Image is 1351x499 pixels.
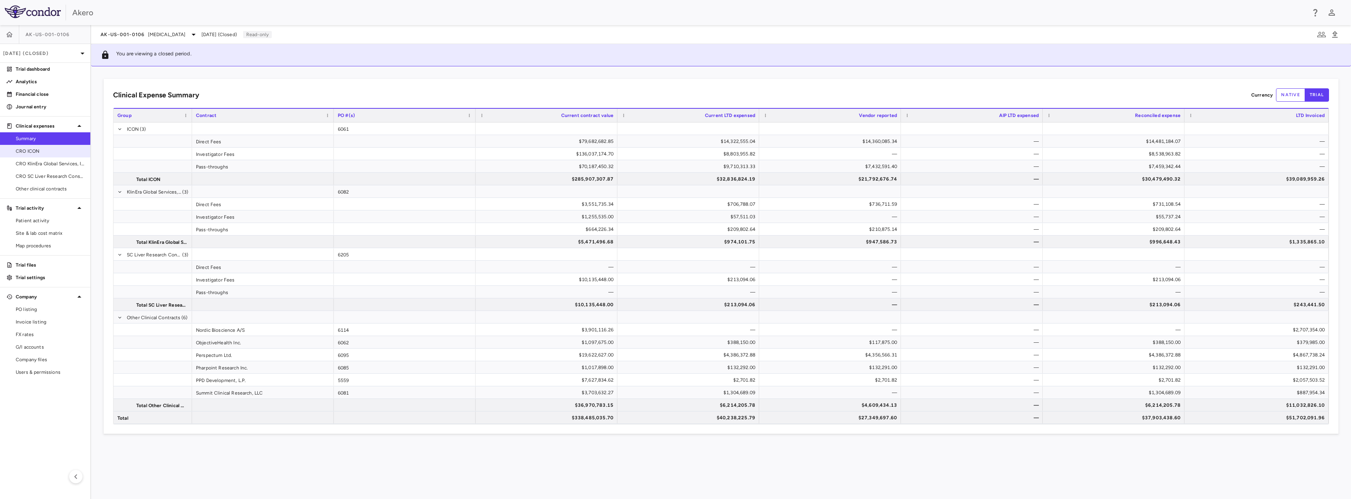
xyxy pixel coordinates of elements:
div: — [908,160,1039,173]
span: Group [117,113,132,118]
div: $14,360,085.34 [766,135,897,148]
div: — [908,324,1039,336]
span: Total KlinEra Global Services, Inc [136,236,187,249]
div: — [1192,135,1325,148]
span: [MEDICAL_DATA] [148,31,186,38]
div: $39,089,959.26 [1192,173,1325,185]
span: Total [117,412,128,424]
div: $19,622,627.00 [483,349,613,361]
div: $70,187,450.32 [483,160,613,173]
div: — [766,273,897,286]
div: $285,907,307.87 [483,173,613,185]
span: AK-US-001-0106 [26,31,70,38]
div: $2,057,503.52 [1192,374,1325,386]
img: logo-full-SnFGN8VE.png [5,5,61,18]
div: — [1050,324,1181,336]
div: — [624,324,755,336]
div: — [1192,198,1325,210]
div: — [1192,273,1325,286]
span: ICON [127,123,139,135]
div: $210,875.14 [766,223,897,236]
span: SC Liver Research Consortium LLC [127,249,181,261]
div: $132,292.00 [624,361,755,374]
div: — [908,336,1039,349]
span: CRO SC Liver Research Consortium LLC [16,173,84,180]
span: AK-US-001-0106 [101,31,145,38]
div: Nordic Bioscience A/S [192,324,334,336]
div: $213,094.06 [1050,298,1181,311]
div: — [766,148,897,160]
div: 6081 [334,386,476,398]
div: $8,538,963.82 [1050,148,1181,160]
p: You are viewing a closed period. [116,50,192,60]
span: [DATE] (Closed) [201,31,237,38]
span: LTD Invoiced [1296,113,1325,118]
div: Investigator Fees [192,273,334,285]
div: — [908,273,1039,286]
div: $136,037,174.70 [483,148,613,160]
div: — [766,210,897,223]
div: — [624,261,755,273]
div: $37,903,438.60 [1050,411,1181,424]
p: Read-only [243,31,272,38]
div: $4,609,434.13 [766,399,897,411]
div: — [1192,261,1325,273]
div: $2,701.82 [766,374,897,386]
span: (3) [182,186,188,198]
div: $1,097,675.00 [483,336,613,349]
div: $213,094.06 [624,298,755,311]
div: — [766,261,897,273]
div: $117,875.00 [766,336,897,349]
span: FX rates [16,331,84,338]
div: — [908,286,1039,298]
div: $132,292.00 [1050,361,1181,374]
div: $731,108.54 [1050,198,1181,210]
span: (3) [182,249,188,261]
div: Direct Fees [192,198,334,210]
p: Currency [1251,91,1273,99]
span: Other Clinical Contracts [127,311,181,324]
div: $4,386,372.88 [624,349,755,361]
p: Trial settings [16,274,84,281]
div: $213,094.06 [624,273,755,286]
div: $6,214,205.78 [624,399,755,411]
span: Map procedures [16,242,84,249]
span: Total Other Clinical Contracts [136,399,187,412]
div: $1,255,535.00 [483,210,613,223]
div: — [908,173,1039,185]
div: — [1192,223,1325,236]
div: — [908,374,1039,386]
div: $209,802.64 [624,223,755,236]
p: Clinical expenses [16,122,75,130]
div: $14,481,184.07 [1050,135,1181,148]
div: $4,356,566.31 [766,349,897,361]
div: — [908,210,1039,223]
div: 6114 [334,324,476,336]
div: Direct Fees [192,261,334,273]
span: Other clinical contracts [16,185,84,192]
div: — [908,361,1039,374]
div: $4,867,738.24 [1192,349,1325,361]
div: — [483,286,613,298]
div: $21,792,676.74 [766,173,897,185]
p: Trial dashboard [16,66,84,73]
div: 5559 [334,374,476,386]
div: $14,322,555.04 [624,135,755,148]
div: $388,150.00 [624,336,755,349]
p: Trial files [16,261,84,269]
div: $10,135,448.00 [483,273,613,286]
div: — [1192,210,1325,223]
div: 6082 [334,185,476,197]
div: $55,737.24 [1050,210,1181,223]
div: $40,238,225.79 [624,411,755,424]
span: (6) [181,311,187,324]
div: — [766,298,897,311]
div: $974,101.75 [624,236,755,248]
div: $132,291.00 [1192,361,1325,374]
button: native [1276,88,1305,102]
span: Users & permissions [16,369,84,376]
div: $3,901,116.26 [483,324,613,336]
div: $51,702,091.96 [1192,411,1325,424]
span: G/l accounts [16,344,84,351]
div: $27,349,697.60 [766,411,897,424]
